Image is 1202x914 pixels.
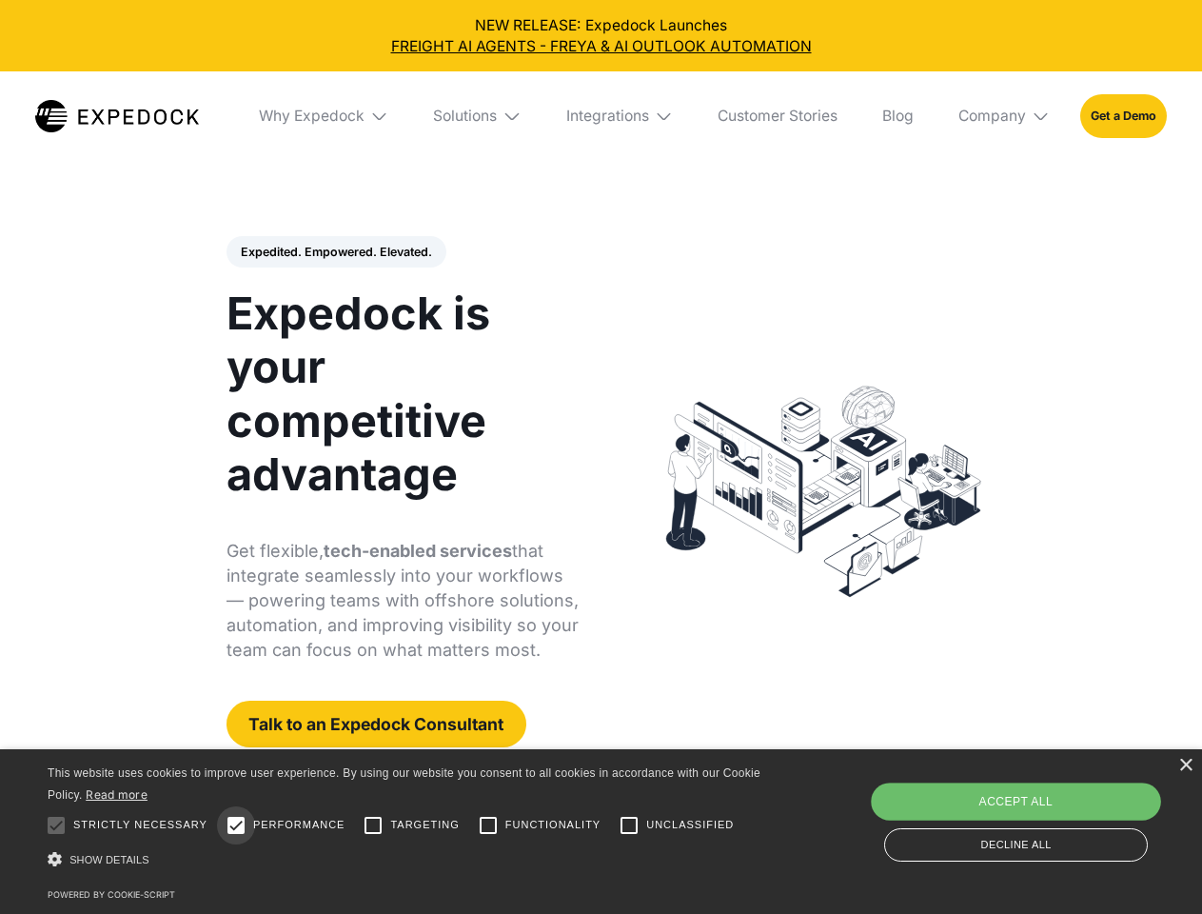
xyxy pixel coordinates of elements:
[244,71,404,161] div: Why Expedock
[86,787,148,802] a: Read more
[69,854,149,865] span: Show details
[566,107,649,126] div: Integrations
[259,107,365,126] div: Why Expedock
[324,541,512,561] strong: tech-enabled services
[885,708,1202,914] iframe: Chat Widget
[253,817,345,833] span: Performance
[15,15,1188,57] div: NEW RELEASE: Expedock Launches
[943,71,1065,161] div: Company
[48,847,767,873] div: Show details
[646,817,734,833] span: Unclassified
[227,287,580,501] h1: Expedock is your competitive advantage
[227,701,526,747] a: Talk to an Expedock Consultant
[390,817,459,833] span: Targeting
[15,36,1188,57] a: FREIGHT AI AGENTS - FREYA & AI OUTLOOK AUTOMATION
[419,71,537,161] div: Solutions
[551,71,688,161] div: Integrations
[227,539,580,663] p: Get flexible, that integrate seamlessly into your workflows — powering teams with offshore soluti...
[73,817,207,833] span: Strictly necessary
[958,107,1026,126] div: Company
[867,71,928,161] a: Blog
[505,817,601,833] span: Functionality
[1080,94,1167,137] a: Get a Demo
[433,107,497,126] div: Solutions
[702,71,852,161] a: Customer Stories
[48,766,760,802] span: This website uses cookies to improve user experience. By using our website you consent to all coo...
[48,889,175,900] a: Powered by cookie-script
[871,783,1160,821] div: Accept all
